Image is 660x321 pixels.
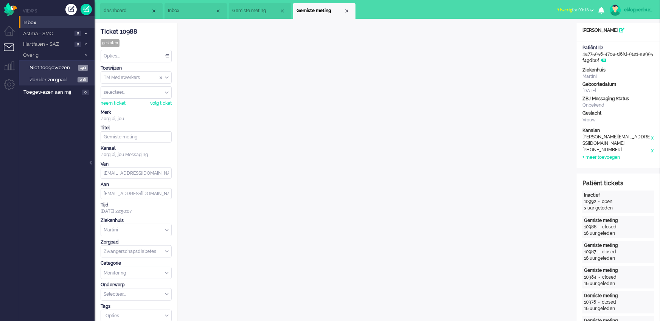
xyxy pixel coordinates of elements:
div: Zorg bij jou Messaging [101,152,172,158]
span: 0 [75,31,81,36]
div: x [651,134,654,147]
div: open [602,198,612,205]
div: - [596,299,602,305]
a: Quick Ticket [81,4,92,15]
span: Zonder zorgpad [30,76,76,84]
div: Gemiste meting [584,267,653,274]
div: neem ticket [101,100,126,107]
span: Inbox [168,8,215,14]
li: Dashboard [100,3,163,19]
div: + meer toevoegen [582,154,620,161]
div: Van [101,161,172,167]
span: Gemiste meting [297,8,344,14]
span: Hartfalen - SAZ [22,41,72,48]
div: Toewijzen [101,65,172,71]
div: Inactief [584,192,653,198]
div: 10992 [584,198,596,205]
div: Gemiste meting [584,242,653,249]
div: Tags [101,303,172,310]
div: Geboortedatum [582,81,654,88]
div: Onderwerp [101,282,172,288]
a: Niet toegewezen 193 [22,63,94,71]
div: 16 uur geleden [584,230,653,237]
div: Creëer ticket [65,4,77,15]
div: Patiënt ID [582,45,654,51]
div: [PERSON_NAME] [577,27,660,34]
li: Views [23,8,95,14]
div: 16 uur geleden [584,255,653,262]
span: Inbox [23,19,95,26]
div: [DATE] [582,88,654,94]
div: ZBJ Messaging Status [582,96,654,102]
span: 0 [82,90,89,95]
div: Vrouw [582,117,654,123]
span: Overig [22,52,81,59]
div: Titel [101,125,172,131]
div: 16 uur geleden [584,305,653,312]
li: Tickets menu [4,43,21,60]
div: Assign Group [101,71,172,84]
div: [PHONE_NUMBER] [582,147,651,154]
div: 4a775956-47ca-d6fd-91e1-aa995f49db0f [577,45,660,64]
div: ekloppenburg [624,6,652,14]
div: 10984 [584,274,596,281]
li: 10988 [293,3,356,19]
div: closed [602,299,616,305]
div: Kanalen [582,127,654,134]
li: View [165,3,227,19]
div: 3 uur geleden [584,205,653,211]
div: Martini [582,73,654,80]
div: [PERSON_NAME][EMAIL_ADDRESS][DOMAIN_NAME] [582,134,651,147]
div: Gemiste meting [584,293,653,299]
li: Admin menu [4,79,21,96]
div: Zorg bij jou [101,116,172,122]
span: 0 [75,42,81,47]
span: for 00:18 [556,7,589,12]
li: Afwezigfor 00:18 [552,2,598,19]
div: 10987 [584,249,596,255]
div: 10988 [584,224,596,230]
span: Toegewezen aan mij [23,89,80,96]
div: Close tab [151,8,157,14]
div: - [596,224,602,230]
a: Omnidesk [4,5,17,11]
div: Aan [101,181,172,188]
div: Kanaal [101,145,172,152]
div: Gemiste meting [584,217,653,224]
div: gesloten [101,39,120,47]
img: flow_omnibird.svg [4,3,17,16]
div: Geslacht [582,110,654,116]
div: - [596,198,602,205]
div: Assign User [101,86,172,99]
span: dashboard [104,8,151,14]
div: 10978 [584,299,596,305]
div: Ziekenhuis [101,217,172,224]
div: Zorgpad [101,239,172,245]
div: Ticket 10988 [101,28,172,36]
button: Afwezigfor 00:18 [552,5,598,16]
li: Dashboard menu [4,26,21,43]
span: Astma - SMC [22,30,72,37]
span: 193 [78,65,88,71]
div: 16 uur geleden [584,281,653,287]
div: Ziekenhuis [582,67,654,73]
img: avatar [610,5,621,16]
span: 236 [78,77,88,83]
li: Supervisor menu [4,61,21,78]
div: Merk [101,109,172,116]
div: Onbekend [582,102,654,109]
div: - [596,249,602,255]
span: Gemiste meting [232,8,280,14]
body: Rich Text Area. Press ALT-0 for help. [3,3,384,16]
div: x [651,147,654,154]
div: closed [602,249,616,255]
div: Close tab [280,8,286,14]
a: Toegewezen aan mij 0 [22,88,95,96]
div: closed [602,224,617,230]
li: 10981 [229,3,291,19]
a: ekloppenburg [608,5,652,16]
div: closed [602,274,617,281]
a: Inbox [22,18,95,26]
div: volg ticket [150,100,172,107]
div: [DATE] 22:50:07 [101,202,172,215]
